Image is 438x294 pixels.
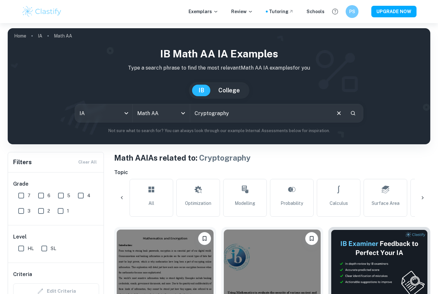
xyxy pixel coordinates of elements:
button: PS [346,5,358,18]
button: Clear [333,107,345,119]
button: Bookmark [198,232,211,245]
h1: Math AA IAs related to: [114,152,430,164]
span: HL [28,245,34,252]
h6: Criteria [13,271,32,278]
p: Exemplars [189,8,218,15]
button: College [212,85,246,96]
span: All [148,200,154,207]
span: Cryptography [199,153,251,162]
h6: Topic [114,169,430,176]
button: UPGRADE NOW [371,6,417,17]
a: Home [14,31,26,40]
span: Modelling [235,200,255,207]
span: 5 [67,192,70,199]
a: Schools [307,8,324,15]
button: Bookmark [305,232,318,245]
p: Review [231,8,253,15]
div: IA [75,104,132,122]
button: Help and Feedback [330,6,341,17]
h6: Filters [13,158,32,167]
h6: Grade [13,180,99,188]
span: Calculus [330,200,348,207]
input: E.g. modelling a logo, player arrangements, shape of an egg... [190,104,330,122]
button: Open [179,109,188,118]
p: Math AA [54,32,72,39]
h1: IB Math AA IA examples [13,46,425,62]
span: 6 [47,192,50,199]
span: 1 [67,207,69,214]
img: Clastify logo [21,5,62,18]
span: 7 [28,192,30,199]
span: Surface Area [372,200,400,207]
span: 4 [87,192,90,199]
span: 2 [47,207,50,214]
button: IB [192,85,211,96]
span: Probability [281,200,303,207]
p: Type a search phrase to find the most relevant Math AA IA examples for you [13,64,425,72]
span: Optimization [185,200,211,207]
span: 3 [28,207,30,214]
h6: PS [349,8,356,15]
a: IA [38,31,42,40]
img: profile cover [8,28,430,144]
a: Tutoring [269,8,294,15]
p: Not sure what to search for? You can always look through our example Internal Assessments below f... [13,128,425,134]
button: Search [348,108,358,119]
h6: Level [13,233,99,241]
span: SL [51,245,56,252]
